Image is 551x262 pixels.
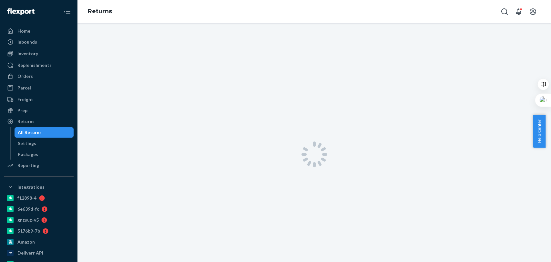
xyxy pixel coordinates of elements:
div: Packages [18,151,38,158]
a: Amazon [4,237,74,247]
div: Reporting [17,162,39,169]
a: Settings [15,138,74,149]
div: Prep [17,107,27,114]
a: f12898-4 [4,193,74,203]
a: Prep [4,105,74,116]
div: Freight [17,96,33,103]
button: Open Search Box [498,5,511,18]
div: f12898-4 [17,195,36,201]
a: Packages [15,149,74,160]
div: Integrations [17,184,45,190]
a: Replenishments [4,60,74,70]
a: Reporting [4,160,74,171]
a: Inventory [4,48,74,59]
button: Close Navigation [61,5,74,18]
a: All Returns [15,127,74,138]
a: Parcel [4,83,74,93]
button: Open notifications [512,5,525,18]
a: Inbounds [4,37,74,47]
div: Replenishments [17,62,52,68]
div: Home [17,28,30,34]
a: 5176b9-7b [4,226,74,236]
button: Integrations [4,182,74,192]
div: All Returns [18,129,42,136]
a: Home [4,26,74,36]
div: Deliverr API [17,250,43,256]
div: Orders [17,73,33,79]
div: gnzsuz-v5 [17,217,39,223]
a: gnzsuz-v5 [4,215,74,225]
a: Deliverr API [4,248,74,258]
div: 5176b9-7b [17,228,40,234]
div: Parcel [17,85,31,91]
a: 6e639d-fc [4,204,74,214]
a: Freight [4,94,74,105]
a: Returns [4,116,74,127]
div: 6e639d-fc [17,206,39,212]
ol: breadcrumbs [83,2,117,21]
button: Open account menu [526,5,539,18]
div: Returns [17,118,35,125]
div: Settings [18,140,36,147]
div: Inbounds [17,39,37,45]
div: Inventory [17,50,38,57]
img: Flexport logo [7,8,35,15]
a: Orders [4,71,74,81]
a: Returns [88,8,112,15]
div: Amazon [17,239,35,245]
button: Help Center [533,115,546,148]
